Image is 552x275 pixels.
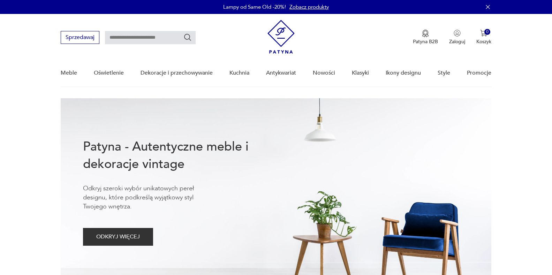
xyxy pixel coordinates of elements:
p: Zaloguj [449,38,465,45]
a: Klasyki [352,60,369,86]
a: Zobacz produkty [289,3,329,10]
a: Promocje [467,60,491,86]
p: Koszyk [476,38,491,45]
img: Ikona medalu [422,30,429,37]
a: Style [438,60,450,86]
a: ODKRYJ WIĘCEJ [83,235,153,240]
p: Patyna B2B [413,38,438,45]
a: Antykwariat [266,60,296,86]
a: Meble [61,60,77,86]
img: Patyna - sklep z meblami i dekoracjami vintage [267,20,295,54]
button: ODKRYJ WIĘCEJ [83,228,153,246]
h1: Patyna - Autentyczne meble i dekoracje vintage [83,138,271,173]
button: Sprzedawaj [61,31,99,44]
a: Nowości [313,60,335,86]
button: 0Koszyk [476,30,491,45]
a: Ikona medaluPatyna B2B [413,30,438,45]
button: Patyna B2B [413,30,438,45]
p: Odkryj szeroki wybór unikatowych pereł designu, które podkreślą wyjątkowy styl Twojego wnętrza. [83,184,215,211]
a: Kuchnia [229,60,249,86]
button: Zaloguj [449,30,465,45]
a: Sprzedawaj [61,36,99,40]
img: Ikonka użytkownika [454,30,461,37]
div: 0 [484,29,490,35]
a: Ikony designu [386,60,421,86]
a: Dekoracje i przechowywanie [141,60,213,86]
img: Ikona koszyka [480,30,487,37]
a: Oświetlenie [94,60,124,86]
p: Lampy od Same Old -20%! [223,3,286,10]
button: Szukaj [183,33,192,41]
